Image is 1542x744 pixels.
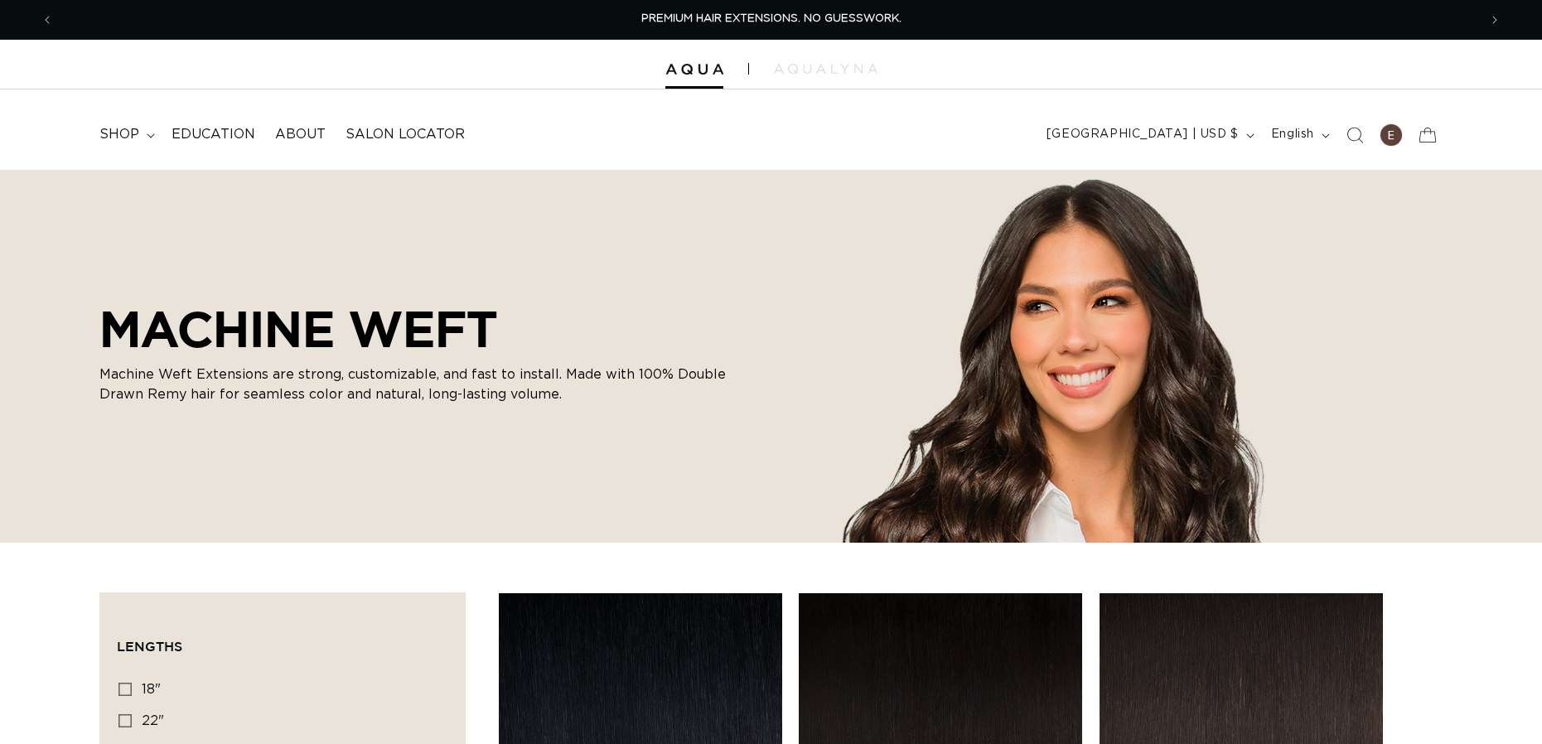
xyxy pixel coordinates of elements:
span: shop [99,126,139,143]
button: Next announcement [1477,4,1513,36]
a: Education [162,116,265,153]
a: Salon Locator [336,116,475,153]
span: Education [172,126,255,143]
span: 22" [142,714,164,727]
span: 18" [142,683,161,696]
p: Machine Weft Extensions are strong, customizable, and fast to install. Made with 100% Double Draw... [99,365,729,404]
span: About [275,126,326,143]
img: aqualyna.com [774,64,877,74]
summary: Lengths (0 selected) [117,610,448,669]
h2: MACHINE WEFT [99,300,729,358]
a: About [265,116,336,153]
button: English [1261,119,1337,151]
span: PREMIUM HAIR EXTENSIONS. NO GUESSWORK. [641,13,902,24]
button: Previous announcement [29,4,65,36]
button: [GEOGRAPHIC_DATA] | USD $ [1037,119,1261,151]
span: English [1271,126,1314,143]
span: [GEOGRAPHIC_DATA] | USD $ [1047,126,1239,143]
img: Aqua Hair Extensions [665,64,723,75]
summary: shop [89,116,162,153]
summary: Search [1337,117,1373,153]
span: Salon Locator [346,126,465,143]
span: Lengths [117,639,182,654]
